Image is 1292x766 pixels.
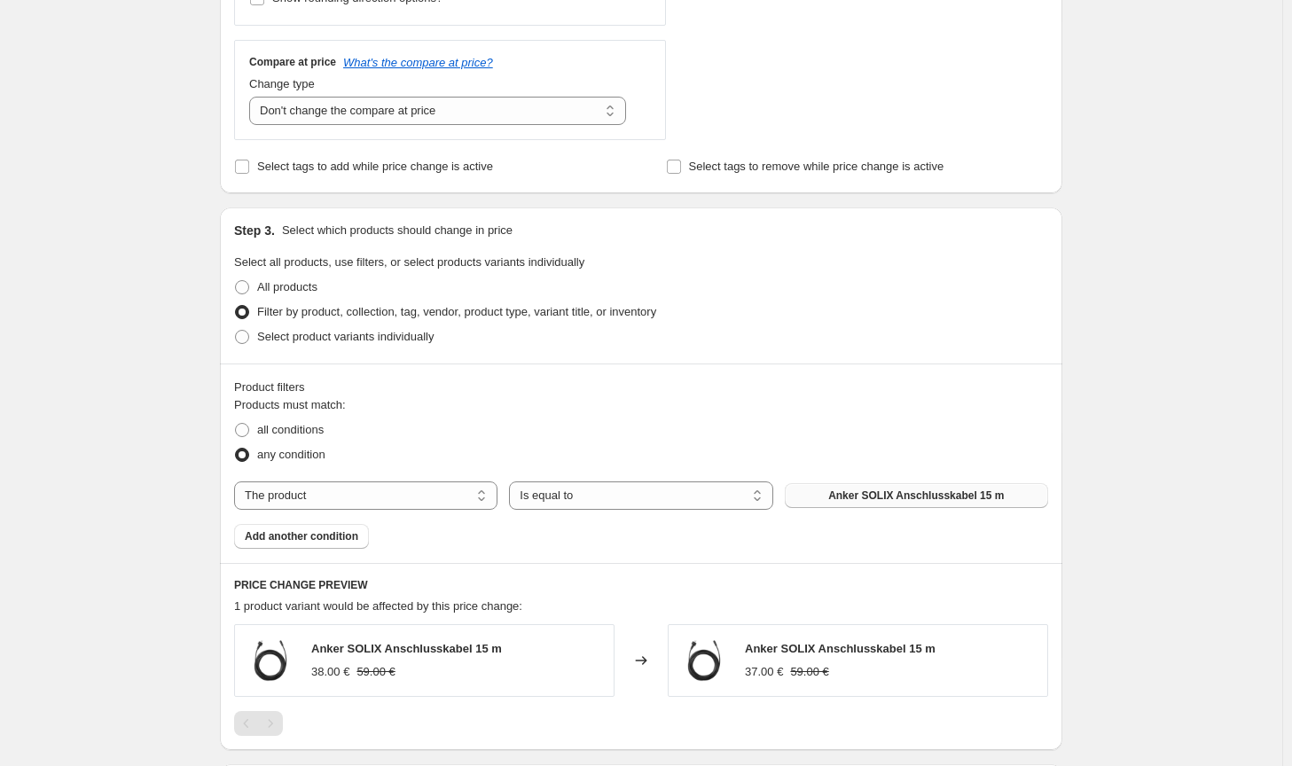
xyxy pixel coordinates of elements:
span: Products must match: [234,398,346,411]
span: Select tags to remove while price change is active [689,160,944,173]
span: 1 product variant would be affected by this price change: [234,599,522,613]
p: Select which products should change in price [282,222,513,239]
button: Add another condition [234,524,369,549]
strike: 59.00 € [356,663,395,681]
span: Anker SOLIX Anschlusskabel 15 m [828,489,1004,503]
span: Select product variants individually [257,330,434,343]
span: Select all products, use filters, or select products variants individually [234,255,584,269]
span: Select tags to add while price change is active [257,160,493,173]
span: Filter by product, collection, tag, vendor, product type, variant title, or inventory [257,305,656,318]
span: Change type [249,77,315,90]
span: Add another condition [245,529,358,543]
div: 37.00 € [745,663,783,681]
button: Anker SOLIX Anschlusskabel 15 m [785,483,1048,508]
img: Anker_Solix2_Anschlusskabel15m_80x.webp [677,634,731,687]
h6: PRICE CHANGE PREVIEW [234,578,1048,592]
div: 38.00 € [311,663,349,681]
strike: 59.00 € [790,663,828,681]
button: What's the compare at price? [343,56,493,69]
span: all conditions [257,423,324,436]
span: All products [257,280,317,293]
nav: Pagination [234,711,283,736]
span: any condition [257,448,325,461]
div: Product filters [234,379,1048,396]
span: Anker SOLIX Anschlusskabel 15 m [745,642,936,655]
h2: Step 3. [234,222,275,239]
img: Anker_Solix2_Anschlusskabel15m_80x.webp [244,634,297,687]
h3: Compare at price [249,55,336,69]
span: Anker SOLIX Anschlusskabel 15 m [311,642,502,655]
